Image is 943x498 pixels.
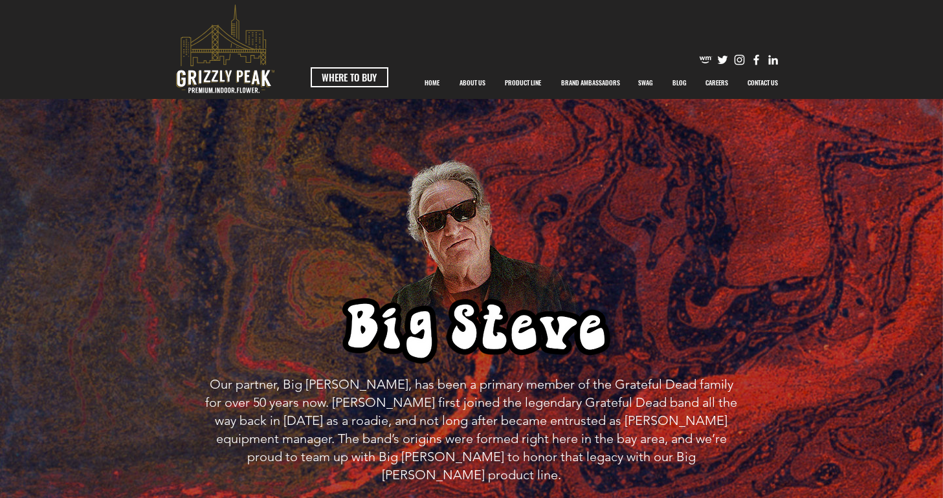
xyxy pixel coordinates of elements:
[322,70,377,84] span: WHERE TO BUY
[176,5,274,93] svg: premium-indoor-flower
[205,376,737,482] span: Our partner, Big [PERSON_NAME], has been a primary member of the Grateful Dead family for over 50...
[311,67,388,87] a: WHERE TO BUY
[628,67,663,99] a: SWAG
[498,67,548,99] p: PRODUCT LINE
[666,67,693,99] p: BLOG
[696,67,738,99] a: CAREERS
[699,53,713,67] img: weedmaps
[495,67,551,99] a: PRODUCT LINE
[663,67,696,99] a: BLOG
[699,53,780,67] ul: Social Bar
[738,67,788,99] a: CONTACT US
[551,67,628,99] div: BRAND AMBASSADORS
[733,53,746,67] img: Instagram
[741,67,784,99] p: CONTACT US
[766,53,780,67] img: Likedin
[415,67,450,99] a: HOME
[699,67,735,99] p: CAREERS
[418,67,446,99] p: HOME
[453,67,492,99] p: ABOUT US
[353,151,591,407] img: big-steve-cannabis-dispensary
[450,67,495,99] a: ABOUT US
[632,67,660,99] p: SWAG
[415,67,788,99] nav: Site
[310,294,634,365] img: big-steve-solo.png
[749,53,763,67] img: Facebook
[716,53,729,67] img: Twitter
[555,67,627,99] p: BRAND AMBASSADORS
